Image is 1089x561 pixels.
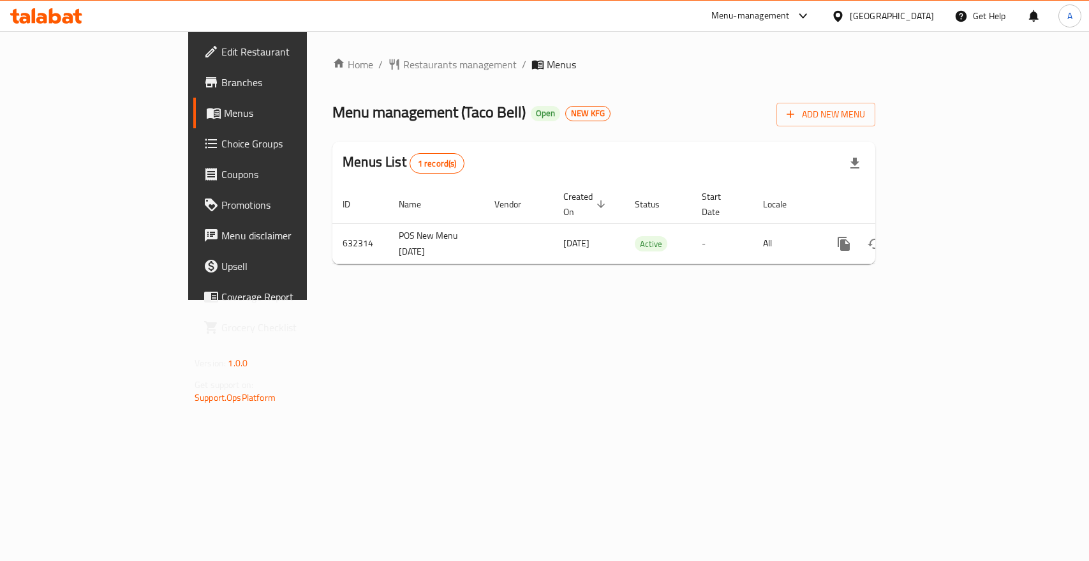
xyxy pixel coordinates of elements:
[399,197,438,212] span: Name
[195,355,226,371] span: Version:
[702,189,737,220] span: Start Date
[522,57,526,72] li: /
[221,320,360,335] span: Grocery Checklist
[410,158,464,170] span: 1 record(s)
[566,108,610,119] span: NEW KFG
[193,251,370,281] a: Upsell
[221,258,360,274] span: Upsell
[635,237,667,251] span: Active
[410,153,465,174] div: Total records count
[193,36,370,67] a: Edit Restaurant
[332,98,526,126] span: Menu management ( Taco Bell )
[193,98,370,128] a: Menus
[388,57,517,72] a: Restaurants management
[221,228,360,243] span: Menu disclaimer
[711,8,790,24] div: Menu-management
[195,389,276,406] a: Support.OpsPlatform
[763,197,803,212] span: Locale
[494,197,538,212] span: Vendor
[332,185,961,264] table: enhanced table
[840,148,870,179] div: Export file
[221,289,360,304] span: Coverage Report
[776,103,875,126] button: Add New Menu
[221,136,360,151] span: Choice Groups
[635,197,676,212] span: Status
[1067,9,1072,23] span: A
[531,106,560,121] div: Open
[224,105,360,121] span: Menus
[850,9,934,23] div: [GEOGRAPHIC_DATA]
[859,228,890,259] button: Change Status
[563,189,609,220] span: Created On
[228,355,248,371] span: 1.0.0
[547,57,576,72] span: Menus
[193,220,370,251] a: Menu disclaimer
[819,185,961,224] th: Actions
[221,44,360,59] span: Edit Restaurant
[193,159,370,190] a: Coupons
[343,197,367,212] span: ID
[531,108,560,119] span: Open
[343,153,464,174] h2: Menus List
[193,67,370,98] a: Branches
[635,236,667,251] div: Active
[221,197,360,213] span: Promotions
[221,75,360,90] span: Branches
[193,128,370,159] a: Choice Groups
[378,57,383,72] li: /
[403,57,517,72] span: Restaurants management
[193,312,370,343] a: Grocery Checklist
[221,167,360,182] span: Coupons
[829,228,859,259] button: more
[692,223,753,264] td: -
[195,377,253,393] span: Get support on:
[753,223,819,264] td: All
[193,281,370,312] a: Coverage Report
[563,235,589,251] span: [DATE]
[389,223,484,264] td: POS New Menu [DATE]
[787,107,865,123] span: Add New Menu
[193,190,370,220] a: Promotions
[332,57,875,72] nav: breadcrumb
